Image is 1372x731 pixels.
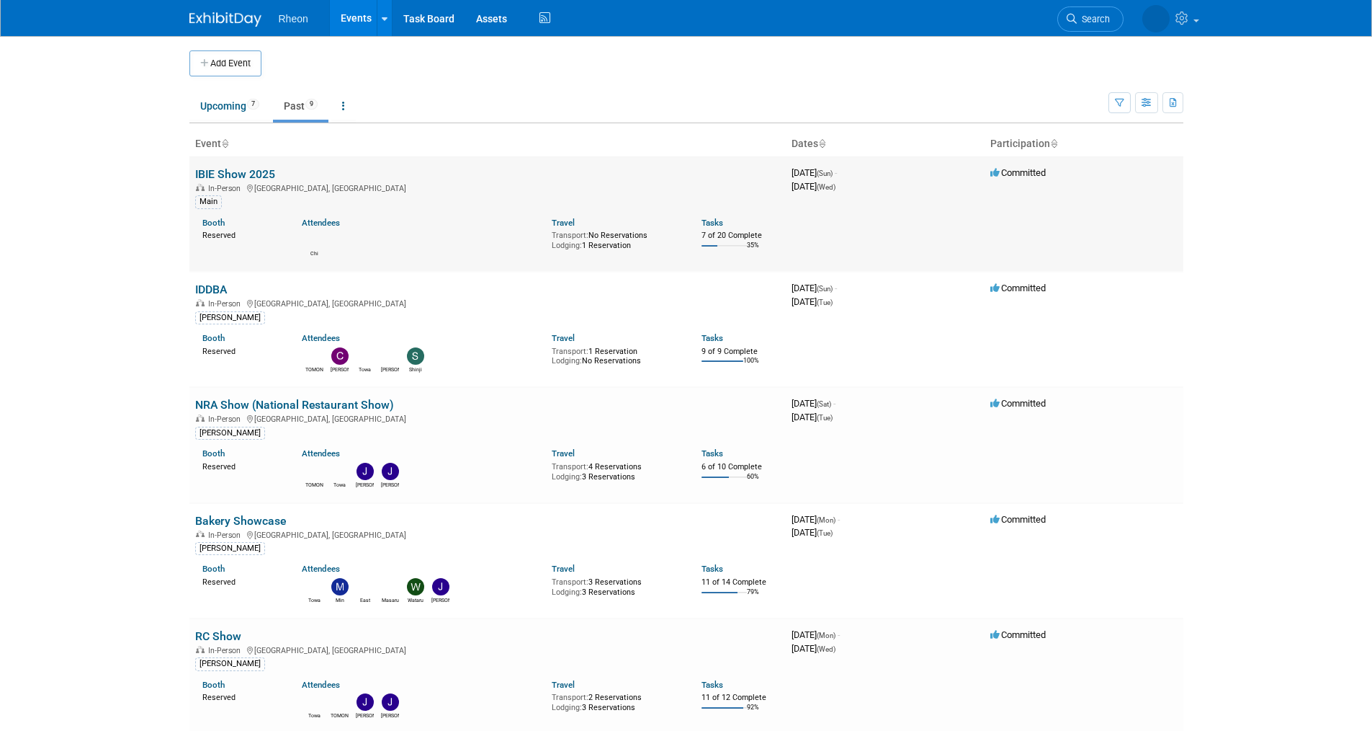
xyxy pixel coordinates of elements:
div: Terrones Jose [381,365,399,373]
img: ExhibitDay [189,12,261,27]
a: Travel [552,680,575,690]
a: IBIE Show 2025 [195,167,275,181]
span: [DATE] [792,398,835,409]
div: [GEOGRAPHIC_DATA], [GEOGRAPHIC_DATA] [195,412,780,424]
span: Committed [990,283,1046,293]
a: Booth [202,218,225,228]
img: TOMONORI SHINOZAKI [331,694,349,711]
div: Towa Masuyama [305,711,323,719]
a: Upcoming7 [189,92,270,120]
a: Sort by Event Name [221,138,228,149]
div: 3 Reservations 3 Reservations [552,575,680,597]
div: [GEOGRAPHIC_DATA], [GEOGRAPHIC_DATA] [195,644,780,655]
span: 7 [247,99,259,110]
img: Masaru Uchida [382,578,399,595]
a: Attendees [302,448,340,458]
div: Towa Masuyama [331,480,349,489]
span: Search [1077,14,1110,25]
span: (Sun) [817,169,833,177]
span: (Tue) [817,529,833,537]
span: Lodging: [552,356,582,365]
span: Transport: [552,693,588,702]
a: Attendees [302,564,340,574]
img: Towa Masuyama [331,463,349,480]
span: Committed [990,398,1046,409]
span: [DATE] [792,629,840,640]
a: NRA Show (National Restaurant Show) [195,398,394,412]
td: 35% [747,242,759,261]
img: East Rheon USA [357,578,374,595]
div: [PERSON_NAME] [195,311,265,324]
span: Lodging: [552,703,582,712]
span: [DATE] [792,296,833,307]
a: RC Show [195,629,241,643]
a: Tasks [701,218,723,228]
img: Jose Vanderlinder [382,694,399,711]
span: Committed [990,167,1046,178]
span: In-Person [208,646,245,655]
a: Sort by Participation Type [1050,138,1057,149]
span: - [838,629,840,640]
span: Transport: [552,462,588,471]
div: [GEOGRAPHIC_DATA], [GEOGRAPHIC_DATA] [195,528,780,540]
div: Reserved [202,459,281,472]
a: Past9 [273,92,328,120]
img: Josh Zimmerman [382,463,399,480]
div: [GEOGRAPHIC_DATA], [GEOGRAPHIC_DATA] [195,297,780,309]
div: East Rheon USA [356,595,374,604]
div: Min Lyu [331,595,349,604]
td: 79% [747,588,759,608]
td: 100% [743,357,759,376]
a: Attendees [302,680,340,690]
a: Attendees [302,218,340,228]
a: Travel [552,564,575,574]
a: IDDBA [195,283,227,296]
td: 92% [747,704,759,723]
a: Booth [202,680,225,690]
a: Tasks [701,448,723,458]
span: - [835,167,837,178]
div: [PERSON_NAME] [195,427,265,440]
a: Tasks [701,680,723,690]
div: Masaru Uchida [381,595,399,604]
img: In-Person Event [196,646,205,653]
span: [DATE] [792,412,833,422]
a: Booth [202,564,225,574]
a: Booth [202,333,225,343]
div: TOMONORI SHINOZAKI [305,365,323,373]
img: Chi Muir [1142,5,1170,32]
img: Chi Muir [306,231,323,249]
div: 7 of 20 Complete [701,231,780,241]
div: Jose Umana [356,480,374,489]
div: 11 of 14 Complete [701,577,780,588]
span: Rheon [279,13,308,25]
a: Booth [202,448,225,458]
td: 60% [747,473,759,492]
button: Add Event [189,50,261,76]
div: Reserved [202,575,281,588]
div: Towa Masuyama [356,365,374,373]
span: (Mon) [817,516,835,524]
div: Chi Muir [305,249,323,257]
span: [DATE] [792,283,837,293]
span: [DATE] [792,181,835,192]
span: Lodging: [552,241,582,250]
th: Dates [786,132,985,156]
span: [DATE] [792,514,840,525]
span: Committed [990,514,1046,525]
div: TOMONORI SHINOZAKI [331,711,349,719]
span: Lodging: [552,472,582,482]
span: - [835,283,837,293]
img: Towa Masuyama [306,694,323,711]
div: [PERSON_NAME] [195,657,265,670]
div: John Giacoio [356,711,374,719]
div: No Reservations 1 Reservation [552,228,680,250]
a: Travel [552,333,575,343]
img: Wataru Fukushima [407,578,424,595]
div: 2 Reservations 3 Reservations [552,690,680,712]
span: (Wed) [817,645,835,653]
div: Josh Zimmerman [381,480,399,489]
a: Attendees [302,333,340,343]
div: Shinji Imaizumi [406,365,424,373]
a: Tasks [701,333,723,343]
